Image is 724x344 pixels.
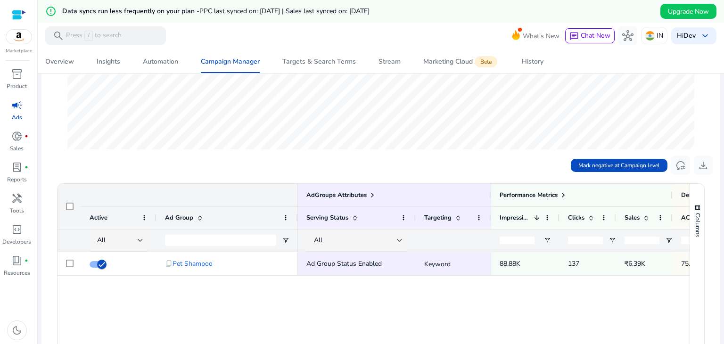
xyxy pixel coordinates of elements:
[681,254,723,273] p: 75.41%
[694,156,713,175] button: download
[11,99,23,111] span: campaign
[543,237,551,244] button: Open Filter Menu
[7,82,27,90] p: Product
[62,8,370,16] h5: Data syncs run less frequently on your plan -
[45,6,57,17] mat-icon: error_outline
[698,160,709,171] span: download
[671,156,690,175] button: reset_settings
[199,7,370,16] span: PPC last synced on: [DATE] | Sales last synced on: [DATE]
[11,193,23,204] span: handyman
[618,26,637,45] button: hub
[568,259,579,268] span: 137
[11,255,23,266] span: book_4
[25,165,28,169] span: fiber_manual_record
[173,254,213,273] span: Pet Shampoo
[11,68,23,80] span: inventory_2
[681,213,697,222] span: ACoS
[523,28,559,44] span: What's New
[25,259,28,262] span: fiber_manual_record
[7,175,27,184] p: Reports
[66,31,122,41] p: Press to search
[6,48,32,55] p: Marketplace
[565,28,615,43] button: chatChat Now
[282,58,356,65] div: Targets & Search Terms
[2,238,31,246] p: Developers
[10,144,24,153] p: Sales
[6,30,32,44] img: amazon.svg
[378,58,401,65] div: Stream
[683,31,696,40] b: Dev
[53,30,64,41] span: search
[657,27,663,44] p: IN
[306,191,367,199] span: AdGroups Attributes
[424,254,483,274] p: Keyword
[201,58,260,65] div: Campaign Manager
[699,30,711,41] span: keyboard_arrow_down
[424,213,452,222] span: Targeting
[97,58,120,65] div: Insights
[500,191,558,199] span: Performance Metrics
[571,159,667,172] button: Mark negative at Campaign level
[625,254,664,273] p: ₹6.39K
[84,31,93,41] span: /
[97,236,106,245] span: All
[282,237,289,244] button: Open Filter Menu
[609,237,616,244] button: Open Filter Menu
[90,213,107,222] span: Active
[568,213,584,222] span: Clicks
[500,254,551,273] p: 88.88K
[693,213,702,237] span: Columns
[522,58,543,65] div: History
[314,236,322,245] span: All
[665,237,673,244] button: Open Filter Menu
[625,213,640,222] span: Sales
[578,161,660,170] span: Mark negative at Campaign level
[677,33,696,39] p: Hi
[12,113,22,122] p: Ads
[645,31,655,41] img: in.svg
[10,206,24,215] p: Tools
[165,213,193,222] span: Ad Group
[45,58,74,65] div: Overview
[622,30,633,41] span: hub
[306,259,382,268] span: Ad Group Status Enabled
[4,269,30,277] p: Resources
[668,7,709,16] span: Upgrade Now
[11,162,23,173] span: lab_profile
[11,325,23,336] span: dark_mode
[660,4,716,19] button: Upgrade Now
[423,58,499,66] div: Marketing Cloud
[500,213,530,222] span: Impressions
[306,213,348,222] span: Serving Status
[165,235,276,246] input: Ad Group Filter Input
[569,32,579,41] span: chat
[581,31,610,40] span: Chat Now
[675,160,686,171] span: reset_settings
[25,134,28,138] span: fiber_manual_record
[143,58,178,65] div: Automation
[475,56,497,67] span: Beta
[11,224,23,235] span: code_blocks
[11,131,23,142] span: donut_small
[165,260,173,267] span: content_copy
